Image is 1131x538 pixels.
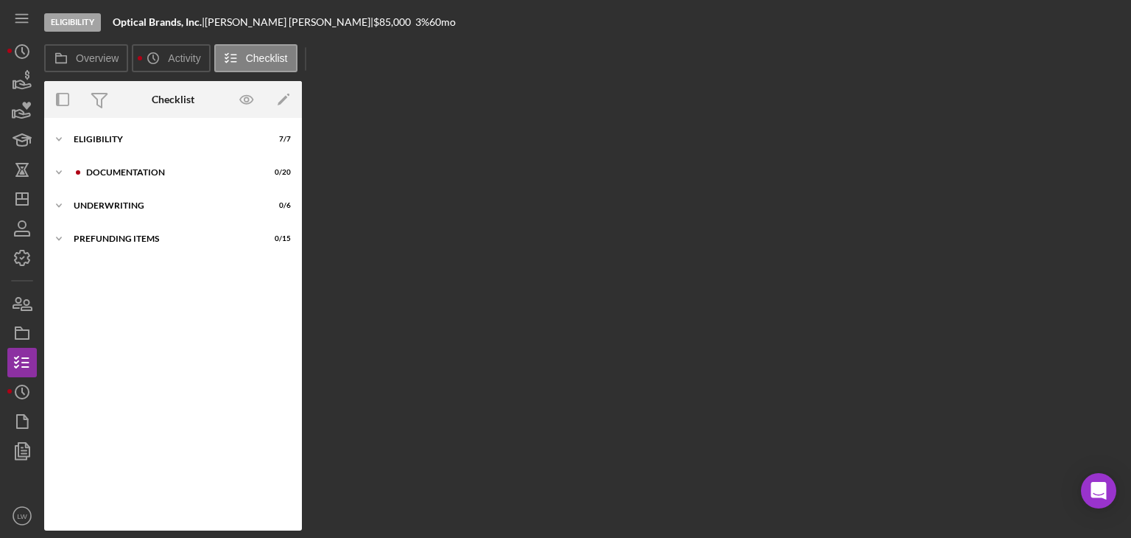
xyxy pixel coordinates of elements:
[113,16,205,28] div: |
[246,52,288,64] label: Checklist
[168,52,200,64] label: Activity
[415,16,429,28] div: 3 %
[152,94,194,105] div: Checklist
[17,512,28,520] text: LW
[264,201,291,210] div: 0 / 6
[74,135,254,144] div: Eligibility
[86,168,254,177] div: Documentation
[113,15,202,28] b: Optical Brands, Inc.
[44,44,128,72] button: Overview
[214,44,297,72] button: Checklist
[44,13,101,32] div: Eligibility
[76,52,119,64] label: Overview
[74,234,254,243] div: Prefunding Items
[132,44,210,72] button: Activity
[7,501,37,531] button: LW
[74,201,254,210] div: Underwriting
[264,234,291,243] div: 0 / 15
[1081,473,1116,509] div: Open Intercom Messenger
[373,15,411,28] span: $85,000
[205,16,373,28] div: [PERSON_NAME] [PERSON_NAME] |
[264,168,291,177] div: 0 / 20
[264,135,291,144] div: 7 / 7
[429,16,456,28] div: 60 mo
